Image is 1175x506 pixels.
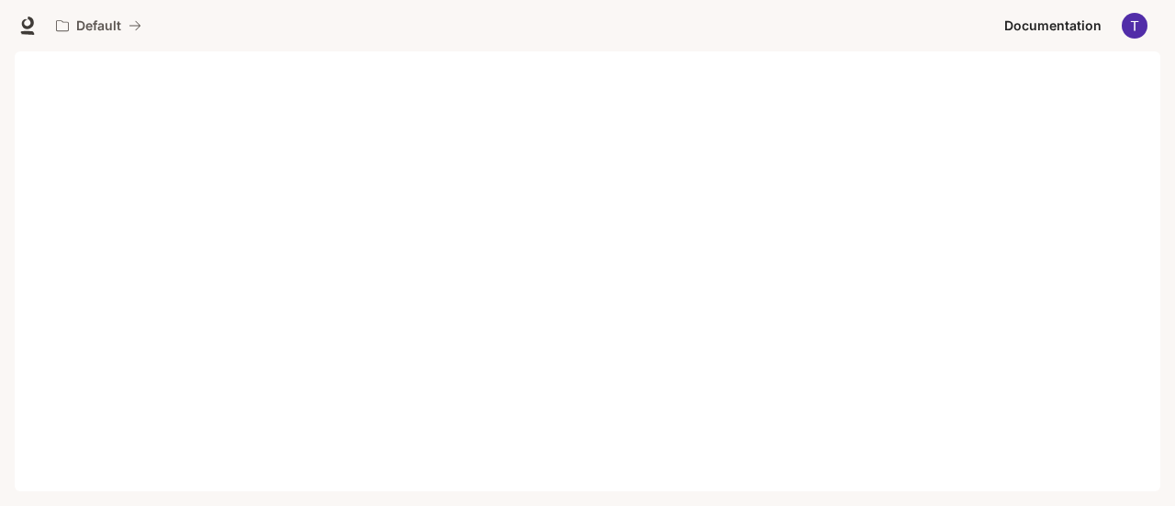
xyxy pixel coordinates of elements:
iframe: Documentation [15,51,1160,506]
p: Default [76,18,121,34]
img: User avatar [1122,13,1147,39]
button: All workspaces [48,7,150,44]
span: Documentation [1004,15,1102,38]
button: User avatar [1116,7,1153,44]
a: Documentation [997,7,1109,44]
